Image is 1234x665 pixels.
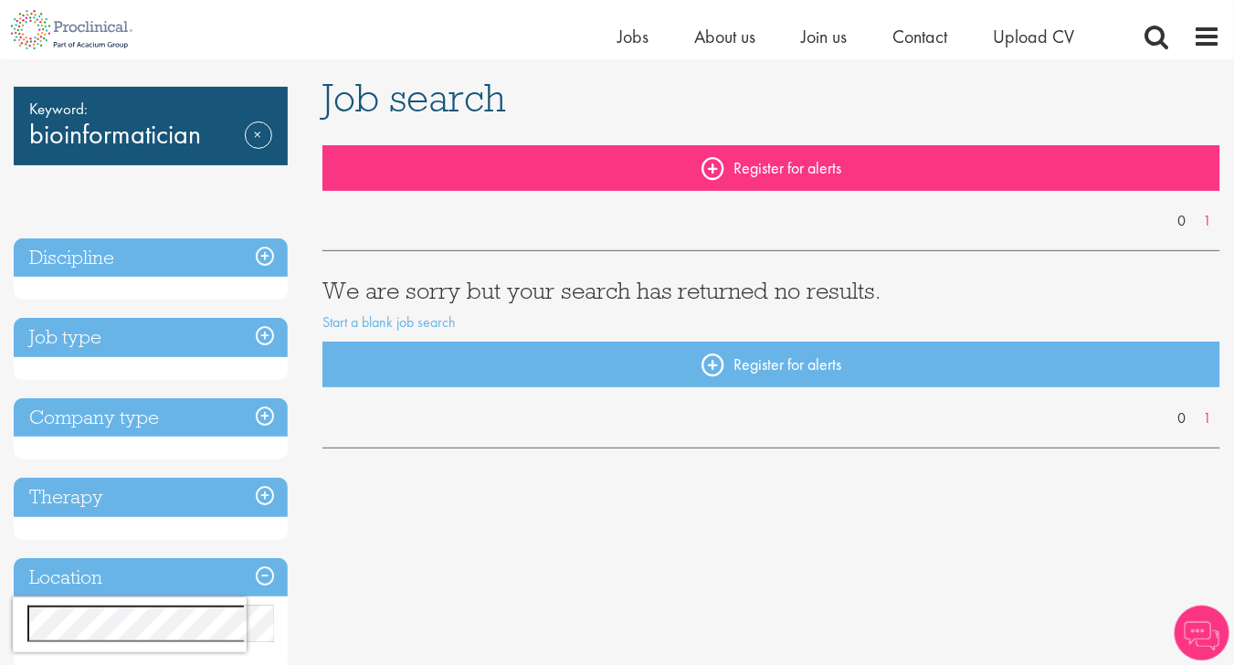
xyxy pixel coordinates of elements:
img: Chatbot [1175,606,1229,660]
span: Job search [322,73,506,122]
h3: We are sorry but your search has returned no results. [322,279,1220,302]
a: Upload CV [993,25,1074,48]
a: Jobs [617,25,649,48]
a: 0 [1168,211,1195,232]
a: 1 [1194,211,1220,232]
h3: Location [14,558,288,597]
a: About us [694,25,755,48]
h3: Job type [14,318,288,357]
iframe: reCAPTCHA [13,597,247,652]
a: Contact [892,25,947,48]
a: Join us [801,25,847,48]
a: Start a blank job search [322,312,456,332]
h3: Discipline [14,238,288,278]
div: bioinformatician [14,87,288,165]
a: 1 [1194,408,1220,429]
h3: Company type [14,398,288,438]
a: Register for alerts [322,342,1220,387]
h3: Therapy [14,478,288,517]
a: 0 [1168,408,1195,429]
a: Register for alerts [322,145,1220,191]
a: Remove [245,121,272,174]
span: Keyword: [29,96,272,121]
